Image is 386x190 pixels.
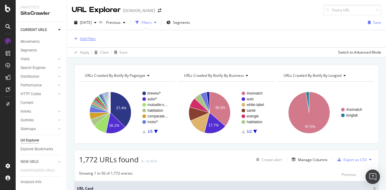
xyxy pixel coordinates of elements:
div: Search Engines [21,65,46,71]
div: Url Explorer [21,137,39,144]
div: Create alert [262,157,282,162]
div: Showing 1 to 50 of 1,772 entries [79,171,133,178]
div: Analytics [21,5,62,10]
text: moto/* [147,120,158,124]
a: CURRENT URLS [21,27,56,33]
div: Inlinks [21,108,31,115]
div: Switch to Advanced Mode [338,50,381,55]
div: Apply [80,50,89,55]
button: [DATE] [72,18,99,27]
button: Filters [133,18,159,27]
text: habitation [147,108,163,113]
a: DISAPPEARED URLS [21,167,60,174]
div: Save [119,50,128,55]
a: Explorer Bookmarks [21,146,62,152]
span: URLs Crawled By Botify By longtail [283,73,342,78]
button: Segments [164,18,192,27]
button: Save [365,18,381,27]
text: habitation [247,120,262,124]
text: 17.7% [209,123,219,127]
text: #nomatch [247,91,263,95]
text: 1/2 [247,129,252,134]
div: Sitemaps [21,126,36,132]
div: [DOMAIN_NAME] [123,8,155,14]
text: mutuelle-s… [147,103,168,107]
button: Clear [92,48,109,57]
a: Analysis Info [21,179,62,185]
button: Apply [72,48,89,57]
h4: URLs Crawled By Botify By longtail [282,71,369,80]
div: Movements [21,39,40,45]
span: Segments [173,20,190,25]
img: Equal [141,160,144,162]
span: URLs Crawled By Botify By pagetype [85,73,145,78]
div: URL Explorer [72,5,121,15]
text: white-label [246,103,264,107]
div: Export as CSV [343,157,367,162]
button: Create alert [254,155,282,164]
button: Add Filter [72,35,96,42]
text: 16.1% [109,123,119,128]
button: Export as CSV [335,155,367,164]
div: Save [373,20,381,25]
span: vs [99,19,104,24]
div: Distribution [21,73,40,80]
div: Analysis Info [21,179,42,185]
text: 37.4% [116,106,126,110]
text: comparate… [147,114,168,118]
svg: A chart. [278,86,372,139]
text: auto [247,97,254,101]
a: NEW URLS [21,159,56,165]
div: Visits [21,56,30,62]
div: arrow-right-arrow-left [158,8,161,13]
text: energie [247,114,259,118]
text: santé [247,108,256,113]
div: Previous [342,172,356,177]
div: Explorer Bookmarks [21,146,53,152]
div: Performance [21,82,42,89]
div: Add Filter [80,36,96,41]
text: breves/* [147,91,161,95]
button: Previous [104,18,128,27]
text: 1/5 [147,129,153,134]
div: Filters [141,20,152,25]
a: Distribution [21,73,56,80]
a: Visits [21,56,56,62]
a: Outlinks [21,117,56,123]
text: 97.5% [305,125,315,129]
div: SiteCrawler [21,10,62,17]
a: Performance [21,82,56,89]
a: HTTP Codes [21,91,56,97]
button: Previous [342,171,356,178]
input: Find a URL [323,5,381,15]
svg: A chart. [79,86,174,139]
button: Switch to Advanced Mode [336,48,381,57]
h4: URLs Crawled By Botify By business [183,71,269,80]
div: DISAPPEARED URLS [21,167,54,174]
text: auto/* [147,97,157,101]
div: Content [21,100,33,106]
div: CURRENT URLS [21,27,47,33]
a: Inlinks [21,108,56,115]
text: 36.3% [215,106,226,110]
span: 2025 Sep. 22nd [80,20,92,25]
div: Clear [100,50,109,55]
div: Open Intercom Messenger [365,170,380,184]
a: Search Engines [21,65,56,71]
a: Sitemaps [21,126,56,132]
div: NEW URLS [21,159,38,165]
a: Url Explorer [21,137,62,144]
a: Segments [21,47,62,54]
a: Movements [21,39,62,45]
span: Previous [104,20,121,25]
button: Manage Columns [289,156,327,163]
div: HTTP Codes [21,91,41,97]
text: longtail [346,113,358,117]
button: Save [112,48,128,57]
a: Content [21,100,62,106]
svg: A chart. [178,86,273,139]
text: #nomatch [346,107,362,112]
